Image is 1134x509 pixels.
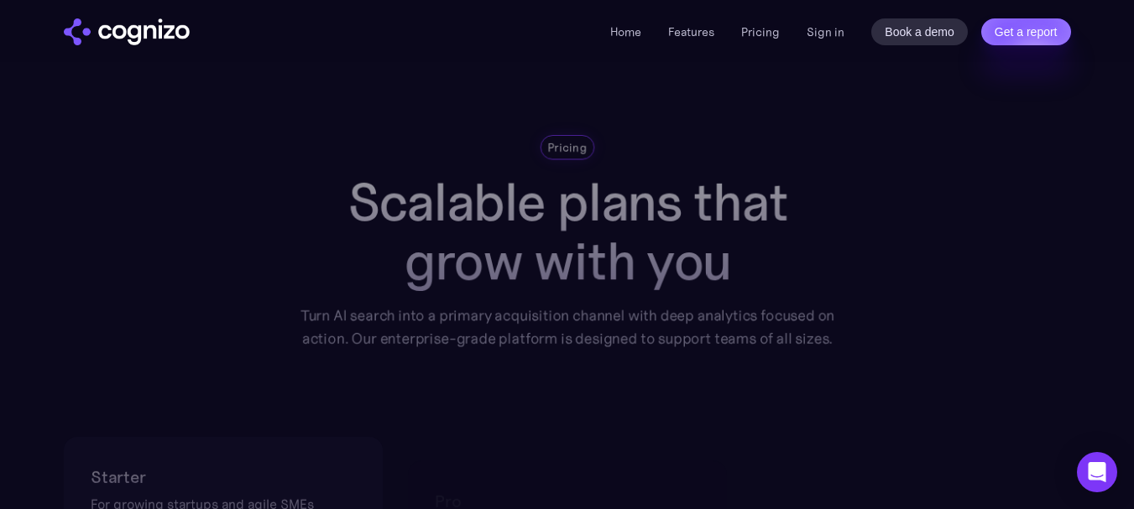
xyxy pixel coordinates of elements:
div: Open Intercom Messenger [1077,452,1117,492]
img: cognizo logo [64,18,190,45]
a: Home [610,24,641,39]
a: Pricing [741,24,780,39]
a: home [64,18,190,45]
a: Get a report [981,18,1071,45]
a: Sign in [807,22,844,42]
h1: Scalable plans that grow with you [288,173,847,291]
div: Turn AI search into a primary acquisition channel with deep analytics focused on action. Our ente... [288,304,847,351]
a: Book a demo [871,18,968,45]
div: Pricing [547,139,587,156]
h2: Starter [91,464,356,491]
a: Features [668,24,714,39]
